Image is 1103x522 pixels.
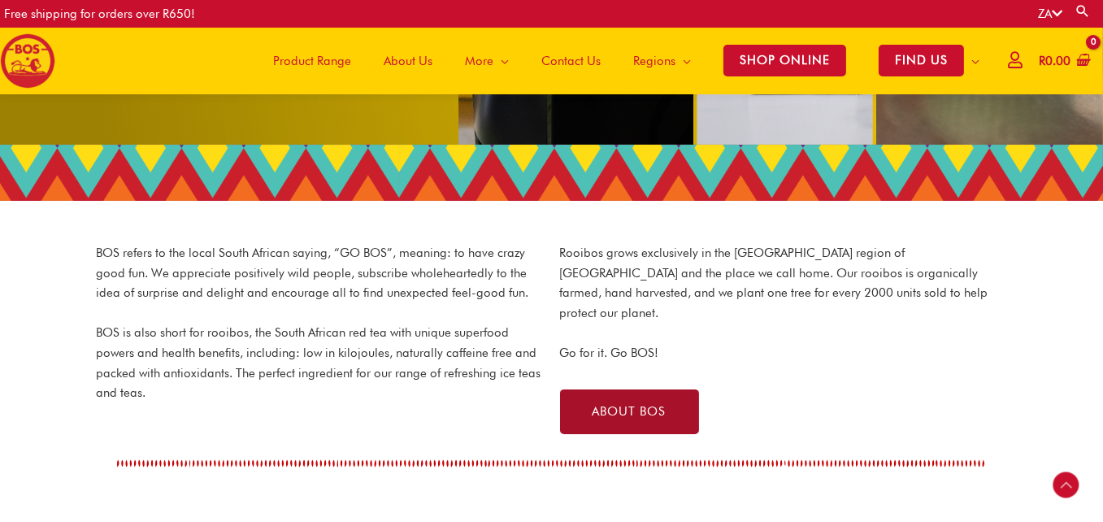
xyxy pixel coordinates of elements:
[1039,54,1045,68] span: R
[1036,43,1091,80] a: View Shopping Cart, empty
[560,389,699,434] a: ABOUT BOS
[384,37,432,85] span: About Us
[273,37,351,85] span: Product Range
[560,243,1007,324] p: Rooibos grows exclusively in the [GEOGRAPHIC_DATA] region of [GEOGRAPHIC_DATA] and the place we c...
[707,27,862,94] a: SHOP ONLINE
[560,343,1007,363] p: Go for it. Go BOS!
[1075,3,1091,19] a: Search button
[449,27,525,94] a: More
[465,37,493,85] span: More
[633,37,675,85] span: Regions
[97,243,544,303] p: BOS refers to the local South African saying, “GO BOS”, meaning: to have crazy good fun. We appre...
[617,27,707,94] a: Regions
[593,406,667,418] span: ABOUT BOS
[97,323,544,403] p: BOS is also short for rooibos, the South African red tea with unique superfood powers and health ...
[1039,54,1070,68] bdi: 0.00
[367,27,449,94] a: About Us
[723,45,846,76] span: SHOP ONLINE
[879,45,964,76] span: FIND US
[525,27,617,94] a: Contact Us
[245,27,996,94] nav: Site Navigation
[1038,7,1062,21] a: ZA
[541,37,601,85] span: Contact Us
[257,27,367,94] a: Product Range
